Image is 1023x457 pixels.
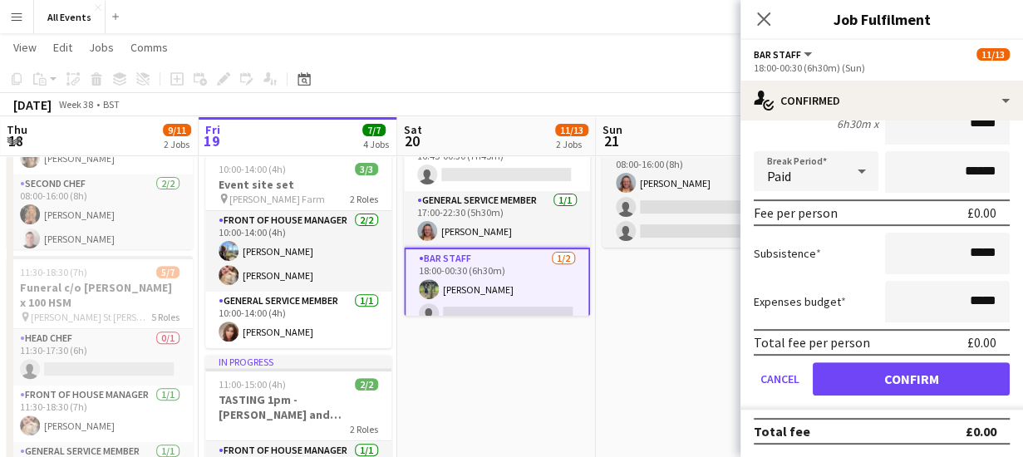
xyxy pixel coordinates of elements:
div: In progress [205,355,391,368]
button: Confirm [813,362,1010,396]
h3: Event site set [205,177,391,192]
span: Jobs [89,40,114,55]
div: 18:00-00:30 (6h30m) (Sun) [754,61,1010,74]
span: Edit [53,40,72,55]
span: 2/2 [355,378,378,391]
app-card-role: Front of House Manager0/116:45-00:30 (7h45m) [404,135,590,191]
span: 5/7 [156,266,180,278]
span: 7/7 [362,124,386,136]
app-card-role: General service member1/117:00-22:30 (5h30m)[PERSON_NAME] [404,191,590,248]
a: Edit [47,37,79,58]
app-card-role: Bar Staff1/218:00-00:30 (6h30m)[PERSON_NAME] [404,248,590,332]
span: Bar Staff [754,48,801,61]
span: 11/13 [976,48,1010,61]
span: Sat [404,122,422,137]
div: Total fee per person [754,334,870,351]
app-job-card: 08:00-16:00 (8h)1/3Unit and site clean down AWF1 RoleGeneral service member1/308:00-16:00 (8h)[PE... [602,70,789,248]
span: 21 [600,131,622,150]
app-job-card: 13:30-00:30 (11h) (Sun)11/13[PERSON_NAME] and [PERSON_NAME] x 85 AWF [PERSON_NAME] Farm10 Roles[P... [404,70,590,316]
div: Total fee [754,423,810,440]
div: £0.00 [967,204,996,221]
div: 2 Jobs [164,138,190,150]
app-card-role: General service member1/308:00-16:00 (8h)[PERSON_NAME] [602,143,789,248]
app-card-role: Second Chef2/208:00-16:00 (8h)[PERSON_NAME][PERSON_NAME] [7,174,193,255]
div: Fee per person [754,204,838,221]
span: 19 [203,131,220,150]
a: Jobs [82,37,120,58]
span: Week 38 [55,98,96,111]
h3: Job Fulfilment [740,8,1023,30]
button: Cancel [754,362,806,396]
span: Fri [205,122,220,137]
div: BST [103,98,120,111]
span: 2 Roles [350,193,378,205]
span: Thu [7,122,27,137]
span: 5 Roles [151,311,180,323]
span: [PERSON_NAME] Farm [229,193,325,205]
div: 6h30m x [837,116,878,131]
div: Confirmed [740,81,1023,120]
div: £0.00 [966,423,996,440]
app-job-card: In progress10:00-14:00 (4h)3/3Event site set [PERSON_NAME] Farm2 RolesFront of House Manager2/210... [205,140,391,348]
div: £0.00 [967,334,996,351]
span: 11:30-18:30 (7h) [20,266,87,278]
span: 10:00-14:00 (4h) [219,163,286,175]
span: 11:00-15:00 (4h) [219,378,286,391]
app-card-role: Front of House Manager1/111:30-18:30 (7h)[PERSON_NAME] [7,386,193,442]
a: View [7,37,43,58]
span: Paid [767,168,791,184]
label: Expenses budget [754,294,846,309]
h3: TASTING 1pm - [PERSON_NAME] and [PERSON_NAME] 2 ([DATE] [PERSON_NAME] Mill) [205,392,391,422]
span: Comms [130,40,168,55]
span: 3/3 [355,163,378,175]
span: [PERSON_NAME] St [PERSON_NAME] [31,311,151,323]
button: All Events [34,1,106,33]
app-card-role: Head Chef0/111:30-17:30 (6h) [7,329,193,386]
span: 18 [4,131,27,150]
div: 2 Jobs [556,138,588,150]
span: 20 [401,131,422,150]
span: Sun [602,122,622,137]
a: Comms [124,37,175,58]
span: 11/13 [555,124,588,136]
app-card-role: General service member1/110:00-14:00 (4h)[PERSON_NAME] [205,292,391,348]
div: 4 Jobs [363,138,389,150]
div: [DATE] [13,96,52,113]
span: View [13,40,37,55]
span: 2 Roles [350,423,378,435]
h3: Funeral c/o [PERSON_NAME] x 100 HSM [7,280,193,310]
app-card-role: Front of House Manager2/210:00-14:00 (4h)[PERSON_NAME][PERSON_NAME] [205,211,391,292]
button: Bar Staff [754,48,814,61]
span: 9/11 [163,124,191,136]
label: Subsistence [754,246,821,261]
